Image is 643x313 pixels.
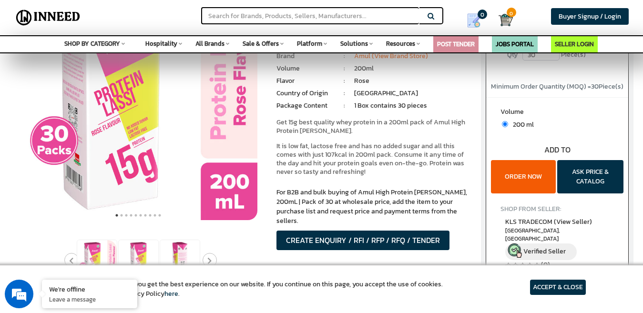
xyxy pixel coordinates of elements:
span: Sale & Offers [243,39,279,48]
img: Inneed.Market [13,6,83,30]
img: Show My Quotes [467,13,481,28]
input: Search for Brands, Products, Sellers, Manufacturers... [201,7,418,24]
label: Qty [502,48,522,62]
a: my Quotes 0 [456,10,498,31]
span: Verified Seller [523,246,566,256]
a: POST TENDER [437,40,475,49]
button: 8 [148,211,153,220]
button: 1 [114,211,119,220]
span: Platform [297,39,322,48]
a: SELLER LOGIN [555,40,594,49]
button: Next [203,253,217,267]
img: Amul High Protein Rose Lassi, 200mL [160,240,200,280]
span: Hospitality [145,39,177,48]
span: 30 [591,81,599,91]
img: logo_Zg8I0qSkbAqR2WFHt3p6CTuqpyXMFPubPcD2OT02zFN43Cy9FUNNG3NEPhM_Q1qe_.png [16,57,40,62]
img: Amul High Protein Rose Lassi, 200mL [119,240,158,280]
button: 10 [157,211,162,220]
a: Amul (View Brand Store) [354,51,428,61]
p: Get 15g best quality whey protein in a 200ml pack of Amul High Protein [PERSON_NAME]. [276,118,472,135]
a: JOBS PORTAL [496,40,534,49]
textarea: Type your message and click 'Submit' [5,210,182,243]
p: It is low fat, lactose free and has no added sugar and all this comes with just 107kcal in 200ml ... [276,142,472,176]
li: Brand [276,51,335,61]
label: Volume [500,107,614,119]
img: Cart [499,13,513,27]
li: 200ml [354,64,471,73]
li: Flavor [276,76,335,86]
span: 0 [478,10,487,19]
button: 7 [143,211,148,220]
article: We use cookies to ensure you get the best experience on our website. If you continue on this page... [57,280,443,299]
div: Minimize live chat window [156,5,179,28]
a: here [164,289,178,299]
h4: SHOP FROM SELLER: [500,205,614,212]
span: East Delhi [505,227,609,243]
p: For B2B and bulk buying of Amul High Protein [PERSON_NAME], 200mL | Pack of 30 at wholesale price... [276,188,472,226]
li: : [335,89,354,98]
li: : [335,64,354,73]
div: Leave a message [50,53,160,66]
button: Previous [64,253,79,267]
li: : [335,51,354,61]
button: 3 [124,211,129,220]
a: Buyer Signup / Login [551,8,629,25]
span: 200 ml [508,120,534,130]
span: Resources [386,39,415,48]
span: Minimum Order Quantity (MOQ) = Piece(s) [491,81,623,91]
button: ORDER NOW [491,160,556,193]
button: 2 [119,211,124,220]
button: 5 [133,211,138,220]
li: Package Content [276,101,335,111]
li: Rose [354,76,471,86]
button: 9 [153,211,157,220]
em: Driven by SalesIQ [75,200,121,206]
a: (0) [541,260,550,270]
a: Cart 0 [499,10,505,30]
img: salesiqlogo_leal7QplfZFryJ6FIlVepeu7OftD7mt8q6exU6-34PB8prfIgodN67KcxXM9Y7JQ_.png [66,200,72,206]
li: : [335,76,354,86]
li: Country of Origin [276,89,335,98]
p: Leave a message [49,295,130,303]
article: ACCEPT & CLOSE [530,280,586,295]
img: inneed-verified-seller-icon.png [508,243,522,258]
button: 4 [129,211,133,220]
div: We're offline [49,284,130,293]
button: ASK PRICE & CATALOG [557,160,623,193]
a: KLS TRADECOM (View Seller) [GEOGRAPHIC_DATA], [GEOGRAPHIC_DATA] Verified Seller [505,217,609,260]
li: Volume [276,64,335,73]
span: All Brands [195,39,225,48]
span: KLS TRADECOM [505,217,592,227]
li: 1 Box contains 30 pieces [354,101,471,111]
span: Piece(s) [561,48,586,62]
button: CREATE ENQUIRY / RFI / RFP / RFQ / TENDER [276,231,449,250]
div: ADD TO [486,144,628,155]
button: 6 [138,211,143,220]
span: We are offline. Please leave us a message. [20,95,166,191]
span: Solutions [340,39,368,48]
span: Buyer Signup / Login [559,11,621,21]
img: Amul High Protein Rose Lassi, 200mL [77,240,117,280]
span: 0 [507,8,516,17]
li: [GEOGRAPHIC_DATA] [354,89,471,98]
em: Submit [140,243,173,256]
li: : [335,101,354,111]
span: SHOP BY CATEGORY [64,39,120,48]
